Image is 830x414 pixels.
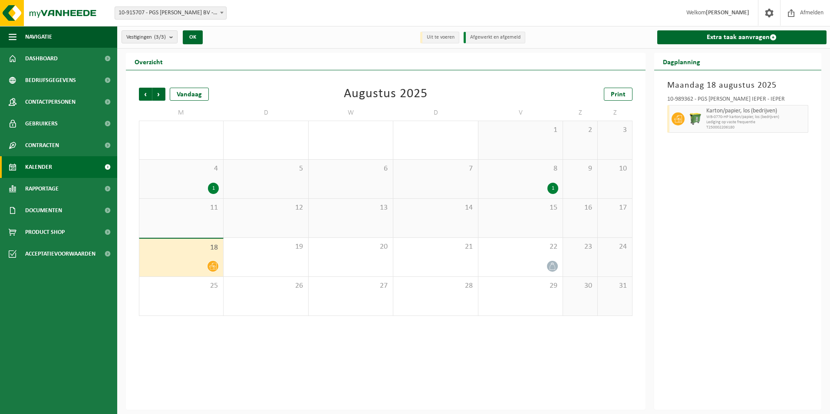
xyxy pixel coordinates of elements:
span: 10-915707 - PGS DEMEY BV - GISTEL [115,7,227,20]
span: Rapportage [25,178,59,200]
span: Lediging op vaste frequentie [706,120,806,125]
h3: Maandag 18 augustus 2025 [667,79,809,92]
count: (3/3) [154,34,166,40]
span: 13 [313,203,389,213]
span: 7 [398,164,473,174]
span: T250002206180 [706,125,806,130]
li: Uit te voeren [420,32,459,43]
div: 1 [208,183,219,194]
strong: [PERSON_NAME] [706,10,749,16]
button: Vestigingen(3/3) [122,30,178,43]
td: D [393,105,478,121]
td: V [478,105,563,121]
span: 31 [602,281,628,291]
span: 29 [483,281,558,291]
span: 27 [313,281,389,291]
span: 10-915707 - PGS DEMEY BV - GISTEL [115,7,226,19]
span: Navigatie [25,26,52,48]
span: 30 [567,281,593,291]
span: 26 [228,281,303,291]
span: Vorige [139,88,152,101]
span: 22 [483,242,558,252]
span: 15 [483,203,558,213]
h2: Dagplanning [654,53,709,70]
span: Karton/papier, los (bedrijven) [706,108,806,115]
button: OK [183,30,203,44]
span: 20 [313,242,389,252]
div: Vandaag [170,88,209,101]
span: Documenten [25,200,62,221]
span: 6 [313,164,389,174]
span: Vestigingen [126,31,166,44]
span: 14 [398,203,473,213]
td: Z [563,105,598,121]
span: Contracten [25,135,59,156]
span: 17 [602,203,628,213]
span: Dashboard [25,48,58,69]
span: 21 [398,242,473,252]
span: 18 [144,243,219,253]
span: 12 [228,203,303,213]
span: Kalender [25,156,52,178]
td: W [309,105,393,121]
span: 19 [228,242,303,252]
span: Product Shop [25,221,65,243]
td: Z [598,105,632,121]
span: 10 [602,164,628,174]
div: 10-989362 - PGS [PERSON_NAME] IEPER - IEPER [667,96,809,105]
span: 16 [567,203,593,213]
li: Afgewerkt en afgemeld [464,32,525,43]
div: 1 [547,183,558,194]
span: 5 [228,164,303,174]
span: 28 [398,281,473,291]
div: Augustus 2025 [344,88,428,101]
span: 4 [144,164,219,174]
span: 2 [567,125,593,135]
img: WB-0770-HPE-GN-50 [689,112,702,125]
span: 3 [602,125,628,135]
span: 23 [567,242,593,252]
h2: Overzicht [126,53,171,70]
a: Extra taak aanvragen [657,30,827,44]
td: M [139,105,224,121]
span: 9 [567,164,593,174]
span: Gebruikers [25,113,58,135]
span: 25 [144,281,219,291]
span: 1 [483,125,558,135]
span: Print [611,91,626,98]
td: D [224,105,308,121]
span: 8 [483,164,558,174]
span: WB-0770-HP karton/papier, los (bedrijven) [706,115,806,120]
a: Print [604,88,632,101]
span: 24 [602,242,628,252]
span: Bedrijfsgegevens [25,69,76,91]
span: Contactpersonen [25,91,76,113]
span: 11 [144,203,219,213]
span: Acceptatievoorwaarden [25,243,96,265]
span: Volgende [152,88,165,101]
